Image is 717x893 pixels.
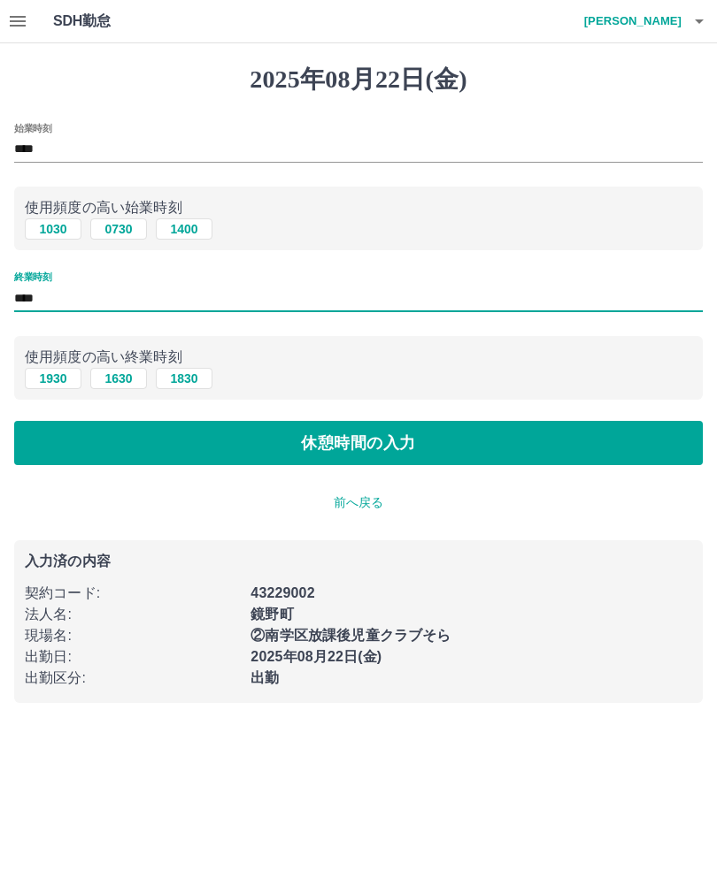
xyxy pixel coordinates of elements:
[25,646,240,668] p: 出勤日 :
[25,668,240,689] p: 出勤区分 :
[25,218,81,240] button: 1030
[251,607,293,622] b: 鏡野町
[251,585,314,600] b: 43229002
[25,604,240,625] p: 法人名 :
[251,649,382,664] b: 2025年08月22日(金)
[25,347,692,368] p: 使用頻度の高い終業時刻
[14,271,51,284] label: 終業時刻
[25,197,692,218] p: 使用頻度の高い始業時刻
[14,121,51,134] label: 始業時刻
[251,670,279,685] b: 出勤
[90,218,147,240] button: 0730
[25,368,81,389] button: 1930
[156,218,212,240] button: 1400
[251,628,451,643] b: ②南学区放課後児童クラブそら
[25,625,240,646] p: 現場名 :
[14,493,703,512] p: 前へ戻る
[14,65,703,95] h1: 2025年08月22日(金)
[90,368,147,389] button: 1630
[25,554,692,569] p: 入力済の内容
[156,368,212,389] button: 1830
[25,583,240,604] p: 契約コード :
[14,421,703,465] button: 休憩時間の入力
